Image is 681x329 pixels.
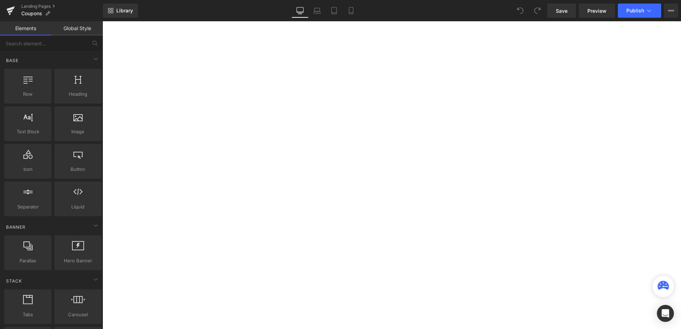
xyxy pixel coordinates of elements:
span: Tabs [6,311,49,318]
button: Publish [618,4,661,18]
a: Preview [579,4,615,18]
span: Text Block [6,128,49,135]
span: Parallax [6,257,49,264]
span: Heading [56,90,99,98]
button: Redo [530,4,544,18]
a: New Library [103,4,138,18]
a: Mobile [343,4,360,18]
span: Base [5,57,19,64]
span: Icon [6,166,49,173]
span: Publish [626,8,644,13]
span: Button [56,166,99,173]
a: Global Style [51,21,103,35]
span: Stack [5,278,23,284]
span: Separator [6,203,49,211]
button: More [664,4,678,18]
span: Image [56,128,99,135]
span: Coupons [21,11,42,16]
span: Hero Banner [56,257,99,264]
a: Desktop [292,4,309,18]
a: Laptop [309,4,326,18]
span: Liquid [56,203,99,211]
span: Carousel [56,311,99,318]
a: Landing Pages [21,4,103,9]
a: Tablet [326,4,343,18]
span: Row [6,90,49,98]
button: Undo [513,4,527,18]
span: Preview [587,7,607,15]
span: Banner [5,224,26,230]
span: Library [116,7,133,14]
span: Save [556,7,567,15]
div: Open Intercom Messenger [657,305,674,322]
